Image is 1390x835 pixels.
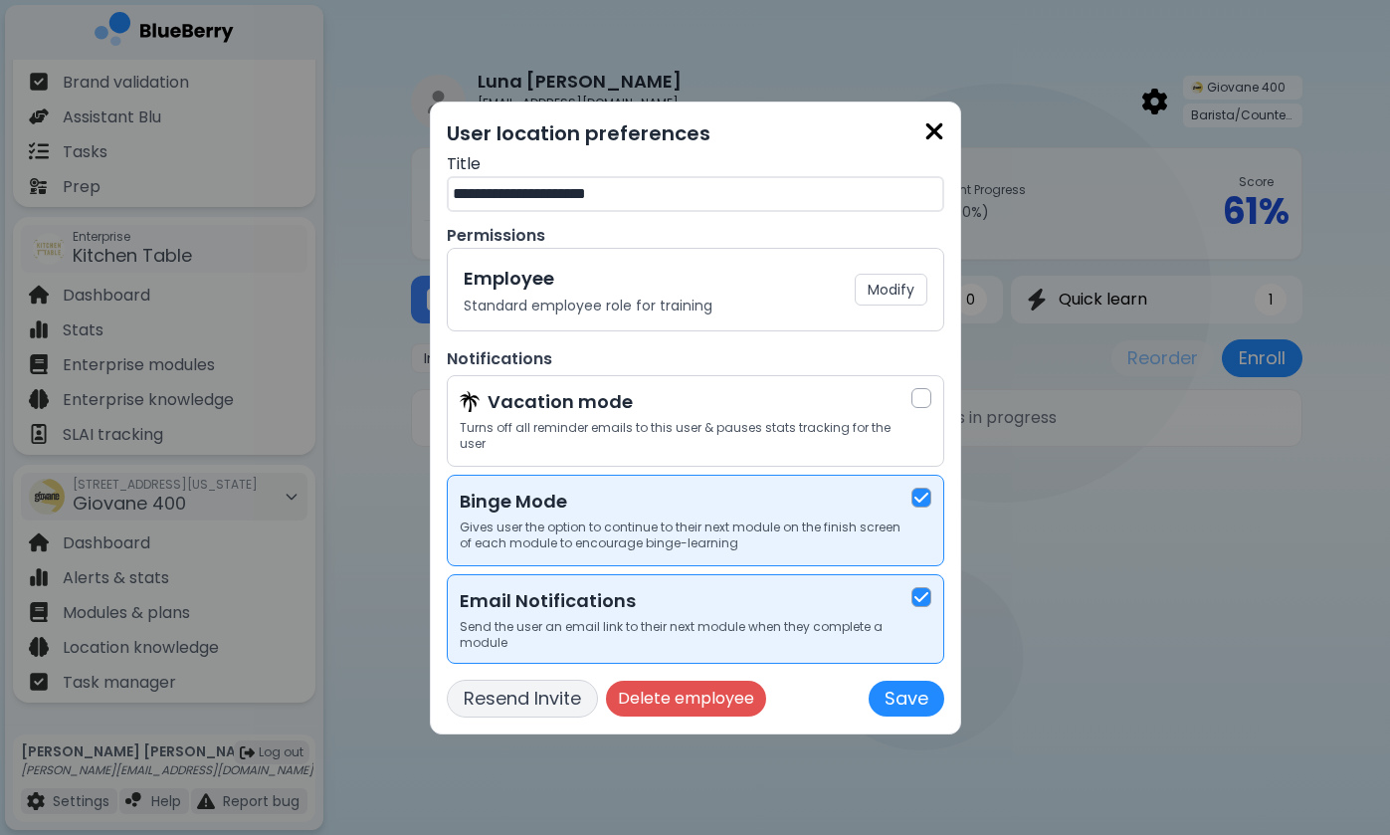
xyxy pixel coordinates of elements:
button: Save [869,681,944,717]
h3: Binge Mode [460,488,911,516]
p: Standard employee role for training [464,297,712,314]
p: Gives user the option to continue to their next module on the finish screen of each module to enc... [460,520,911,551]
p: Title [447,152,944,176]
button: Modify [855,274,927,306]
p: Send the user an email link to their next module when they complete a module [460,619,911,651]
p: Permissions [447,224,944,248]
img: check [914,490,928,506]
p: Turns off all reminder emails to this user & pauses stats tracking for the user [460,420,911,452]
h3: Vacation mode [488,388,633,416]
p: Notifications [447,347,944,371]
button: Resend Invite [447,680,598,718]
img: vacation icon [460,391,480,412]
img: close icon [924,118,944,145]
h3: Employee [464,265,712,293]
button: Delete employee [606,681,766,717]
h3: Email Notifications [460,587,911,615]
p: User location preferences [447,118,944,148]
img: check [914,589,928,605]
